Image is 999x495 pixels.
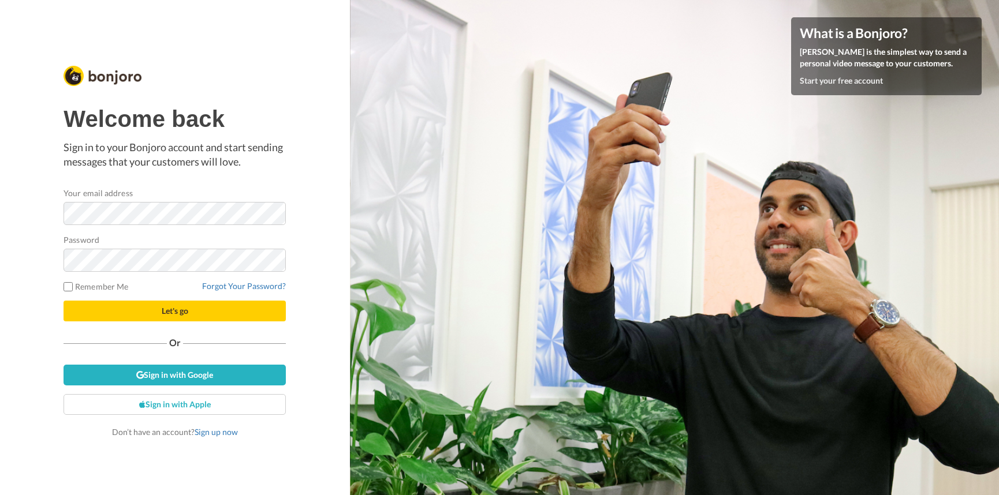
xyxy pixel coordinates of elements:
a: Sign in with Google [64,365,286,385]
a: Forgot Your Password? [202,281,286,291]
a: Start your free account [800,76,883,85]
label: Password [64,234,99,246]
a: Sign up now [195,427,238,437]
a: Sign in with Apple [64,394,286,415]
input: Remember Me [64,282,73,291]
h1: Welcome back [64,106,286,132]
span: Don’t have an account? [112,427,238,437]
h4: What is a Bonjoro? [800,26,973,40]
span: Or [167,339,183,347]
label: Your email address [64,187,132,199]
p: [PERSON_NAME] is the simplest way to send a personal video message to your customers. [800,46,973,69]
button: Let's go [64,301,286,321]
label: Remember Me [64,280,128,292]
p: Sign in to your Bonjoro account and start sending messages that your customers will love. [64,140,286,170]
span: Let's go [162,306,188,316]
